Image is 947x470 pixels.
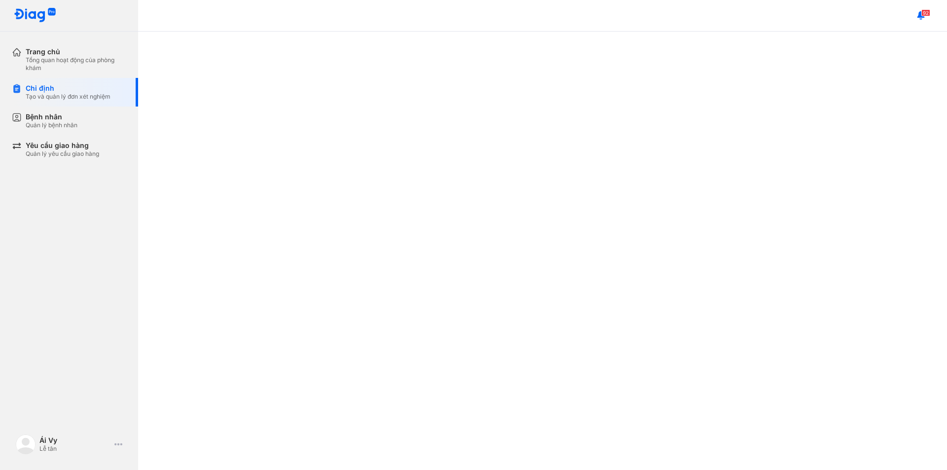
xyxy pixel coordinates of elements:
[16,434,36,454] img: logo
[26,84,110,93] div: Chỉ định
[14,8,56,23] img: logo
[39,436,110,445] div: Ái Vy
[26,56,126,72] div: Tổng quan hoạt động của phòng khám
[921,9,930,16] span: 92
[26,112,77,121] div: Bệnh nhân
[26,150,99,158] div: Quản lý yêu cầu giao hàng
[26,141,99,150] div: Yêu cầu giao hàng
[26,47,126,56] div: Trang chủ
[26,93,110,101] div: Tạo và quản lý đơn xét nghiệm
[39,445,110,453] div: Lễ tân
[26,121,77,129] div: Quản lý bệnh nhân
